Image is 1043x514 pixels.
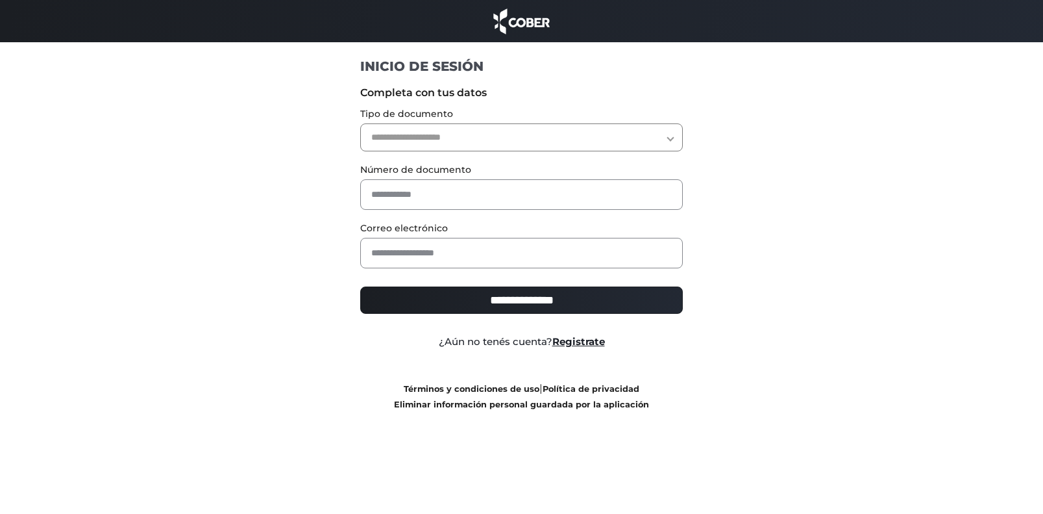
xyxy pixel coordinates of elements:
[404,384,539,394] a: Términos y condiciones de uso
[552,335,605,348] a: Registrate
[360,85,683,101] label: Completa con tus datos
[350,335,693,350] div: ¿Aún no tenés cuenta?
[543,384,639,394] a: Política de privacidad
[360,58,683,75] h1: INICIO DE SESIÓN
[360,222,683,235] label: Correo electrónico
[360,107,683,121] label: Tipo de documento
[394,400,649,409] a: Eliminar información personal guardada por la aplicación
[350,381,693,412] div: |
[490,6,554,36] img: cober_marca.png
[360,163,683,177] label: Número de documento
